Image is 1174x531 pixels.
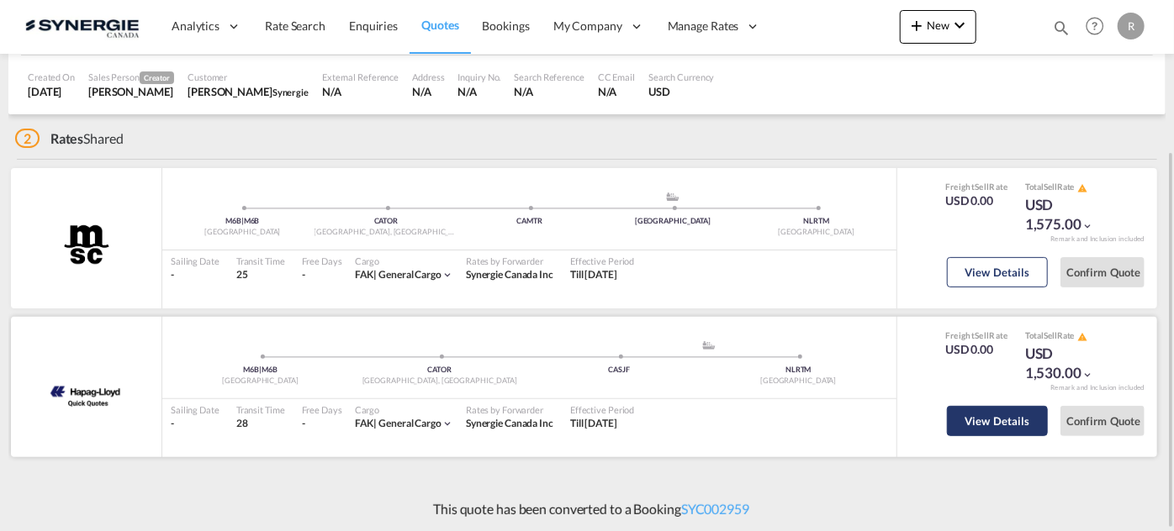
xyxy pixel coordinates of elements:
[699,341,719,350] md-icon: assets/icons/custom/ship-fill.svg
[601,216,745,227] div: [GEOGRAPHIC_DATA]
[1081,12,1118,42] div: Help
[570,403,634,416] div: Effective Period
[315,227,458,238] div: [GEOGRAPHIC_DATA], [GEOGRAPHIC_DATA]
[442,418,453,429] md-icon: icon-chevron-down
[709,365,888,376] div: NLRTM
[373,268,377,281] span: |
[62,223,111,265] img: MSC
[412,71,444,83] div: Address
[1076,330,1088,343] button: icon-alert
[302,403,342,416] div: Free Days
[483,18,530,33] span: Bookings
[458,84,501,99] div: N/A
[50,130,84,146] span: Rates
[648,71,715,83] div: Search Currency
[1052,18,1071,44] div: icon-magnify
[570,255,634,267] div: Effective Period
[570,268,617,281] span: Till [DATE]
[1118,13,1145,39] div: R
[668,18,739,34] span: Manage Rates
[425,500,749,518] p: This quote has been converted to a Booking
[1044,330,1058,340] span: Sell
[1078,183,1088,193] md-icon: icon-alert
[171,376,350,386] div: [GEOGRAPHIC_DATA]
[171,417,219,431] div: -
[466,417,553,429] span: Synergie Canada Inc
[350,365,529,376] div: CATOR
[1044,181,1058,192] span: Sell
[945,192,1008,209] div: USD 0.00
[244,216,260,225] span: M6B
[272,87,309,97] span: Synergie
[25,8,139,45] img: 1f56c880d42311ef80fc7dca854c8e59.png
[373,417,377,429] span: |
[140,71,174,84] span: Creator
[302,255,342,267] div: Free Days
[1081,220,1093,232] md-icon: icon-chevron-down
[514,84,584,99] div: N/A
[28,71,75,83] div: Created On
[1076,181,1088,194] button: icon-alert
[171,268,219,282] div: -
[171,403,219,416] div: Sailing Date
[466,255,553,267] div: Rates by Forwarder
[553,18,622,34] span: My Company
[88,71,174,84] div: Sales Person
[349,18,398,33] span: Enquiries
[947,257,1048,287] button: View Details
[530,365,709,376] div: CASJF
[88,84,174,99] div: Rosa Ho
[355,417,442,431] div: general cargo
[188,84,309,99] div: Jesse Fellner
[1081,12,1109,40] span: Help
[172,18,219,34] span: Analytics
[1052,18,1071,37] md-icon: icon-magnify
[945,329,1008,341] div: Freight Rate
[949,15,970,35] md-icon: icon-chevron-down
[322,84,399,99] div: N/A
[259,365,262,374] span: |
[412,84,444,99] div: N/A
[907,15,927,35] md-icon: icon-plus 400-fg
[947,406,1048,436] button: View Details
[225,216,244,225] span: M6B
[681,501,749,517] a: SYC002959
[598,71,635,83] div: CC Email
[648,84,715,99] div: USD
[744,216,888,227] div: NLRTM
[188,71,309,83] div: Customer
[47,372,125,414] img: Hapag-Lloyd Quick Quotes
[28,84,75,99] div: 8 Sep 2025
[355,255,453,267] div: Cargo
[945,181,1008,192] div: Freight Rate
[171,255,219,267] div: Sailing Date
[302,417,305,431] div: -
[1025,344,1109,384] div: USD 1,530.00
[598,84,635,99] div: N/A
[466,268,553,281] span: Synergie Canada Inc
[466,417,553,431] div: Synergie Canada Inc
[1025,181,1109,194] div: Total Rate
[15,129,124,148] div: Shared
[709,376,888,386] div: [GEOGRAPHIC_DATA]
[236,255,285,267] div: Transit Time
[744,227,888,238] div: [GEOGRAPHIC_DATA]
[1060,257,1145,287] button: Confirm Quote
[265,18,325,33] span: Rate Search
[171,227,315,238] div: [GEOGRAPHIC_DATA]
[1038,383,1157,392] div: Remark and Inclusion included
[466,403,553,416] div: Rates by Forwarder
[262,365,278,374] span: M6B
[315,216,458,227] div: CATOR
[15,129,40,148] span: 2
[236,268,285,282] div: 25
[570,417,617,431] div: Till 30 Sep 2025
[1025,195,1109,235] div: USD 1,575.00
[236,417,285,431] div: 28
[350,376,529,386] div: [GEOGRAPHIC_DATA], [GEOGRAPHIC_DATA]
[1025,329,1109,343] div: Total Rate
[466,268,553,282] div: Synergie Canada Inc
[1060,406,1145,436] button: Confirm Quote
[945,341,1008,358] div: USD 0.00
[570,268,617,282] div: Till 30 Sep 2025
